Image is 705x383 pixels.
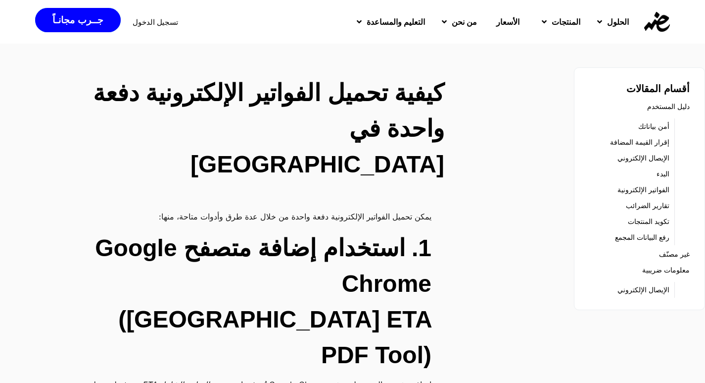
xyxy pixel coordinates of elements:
a: التعليم والمساعدة [347,9,432,35]
span: جــرب مجانـاً [52,15,103,25]
a: إقرار القيمة المضافة [610,135,669,149]
a: الإيصال الإلكتروني [617,151,669,165]
img: eDariba [644,12,670,32]
a: الإيصال الإلكتروني [617,283,669,297]
a: رفع البيانات المجمع [615,230,669,244]
a: غير مصنّف [659,247,690,261]
span: المنتجات [552,16,580,28]
h2: كيفية تحميل الفواتير الإلكترونية دفعة واحدة في [GEOGRAPHIC_DATA] [89,75,444,182]
span: الأسعار [496,16,519,28]
span: الحلول [607,16,629,28]
a: دليل المستخدم [647,100,690,113]
strong: أقسام المقالات [626,83,690,94]
a: تكويد المنتجات [628,215,669,228]
a: الحلول [587,9,636,35]
h2: 1. استخدام إضافة متصفح Google Chrome ([GEOGRAPHIC_DATA] ETA PDF Tool) [77,230,431,373]
span: التعليم والمساعدة [367,16,425,28]
p: يمكن تحميل الفواتير الإلكترونية دفعة واحدة من خلال عدة طرق وأدوات متاحة، منها: [77,210,431,223]
span: من نحن [452,16,477,28]
a: معلومات ضريبية [642,263,690,277]
a: البدء [657,167,669,181]
a: الفواتير الإلكترونية [617,183,669,197]
a: جــرب مجانـاً [35,8,120,32]
a: أمن بياناتك [638,119,669,133]
a: من نحن [432,9,484,35]
a: تقارير الضرائب [626,199,669,213]
a: تسجيل الدخول [133,18,178,26]
a: المنتجات [532,9,587,35]
a: الأسعار [484,9,532,35]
